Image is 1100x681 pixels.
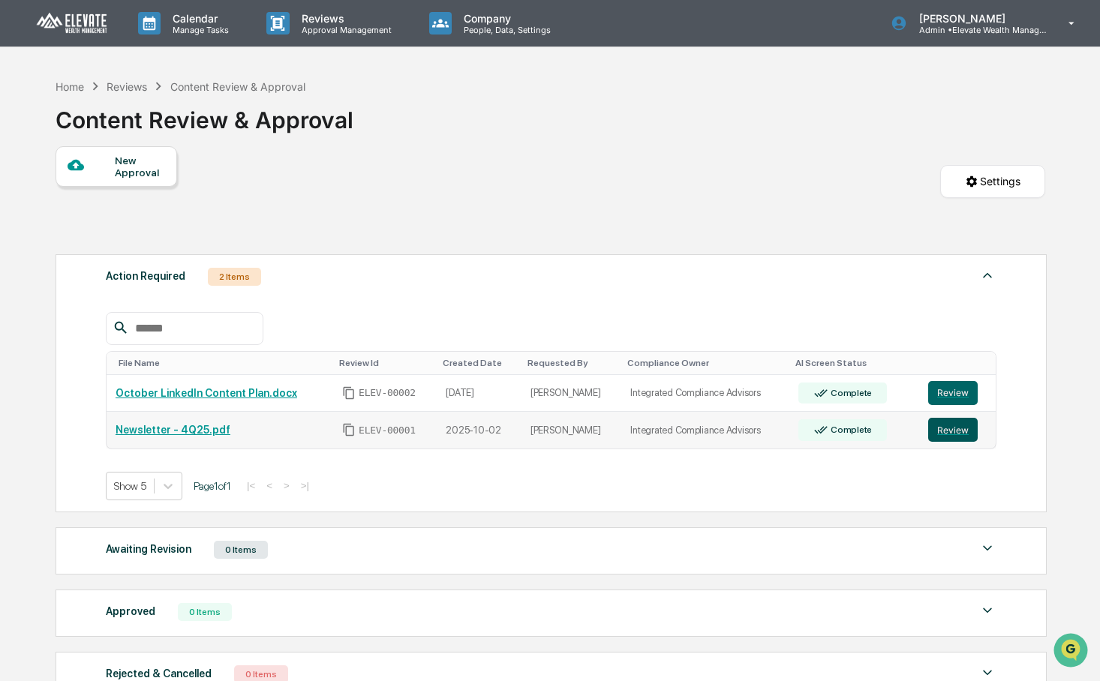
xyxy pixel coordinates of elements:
[342,386,356,400] span: Copy Id
[1052,631,1092,672] iframe: Open customer support
[907,25,1047,35] p: Admin • Elevate Wealth Management
[437,375,521,412] td: [DATE]
[116,424,230,436] a: Newsletter - 4Q25.pdf
[30,217,95,232] span: Data Lookup
[527,358,616,368] div: Toggle SortBy
[56,80,84,93] div: Home
[627,358,783,368] div: Toggle SortBy
[828,388,872,398] div: Complete
[106,539,191,559] div: Awaiting Revision
[290,25,399,35] p: Approval Management
[928,381,978,405] button: Review
[907,12,1047,25] p: [PERSON_NAME]
[9,211,101,238] a: 🔎Data Lookup
[940,165,1045,198] button: Settings
[928,418,978,442] button: Review
[214,541,268,559] div: 0 Items
[51,115,246,130] div: Start new chat
[978,539,996,557] img: caret
[51,130,190,142] div: We're available if you need us!
[928,418,987,442] a: Review
[194,480,231,492] span: Page 1 of 1
[255,119,273,137] button: Start new chat
[106,266,185,286] div: Action Required
[115,154,165,178] div: New Approval
[931,358,990,368] div: Toggle SortBy
[170,80,305,93] div: Content Review & Approval
[124,189,186,204] span: Attestations
[621,375,789,412] td: Integrated Compliance Advisors
[452,12,558,25] p: Company
[279,479,294,492] button: >
[795,358,913,368] div: Toggle SortBy
[296,479,314,492] button: >|
[928,381,987,405] a: Review
[978,601,996,619] img: caret
[9,183,103,210] a: 🖐️Preclearance
[30,189,97,204] span: Preclearance
[359,387,416,399] span: ELEV-00002
[103,183,192,210] a: 🗄️Attestations
[56,94,353,133] div: Content Review & Approval
[521,412,622,448] td: [PERSON_NAME]
[339,358,431,368] div: Toggle SortBy
[119,358,327,368] div: Toggle SortBy
[342,423,356,436] span: Copy Id
[178,603,232,621] div: 0 Items
[106,253,182,265] a: Powered byPylon
[107,80,147,93] div: Reviews
[978,266,996,284] img: caret
[242,479,260,492] button: |<
[208,268,261,286] div: 2 Items
[359,424,416,436] span: ELEV-00001
[15,190,27,202] div: 🖐️
[149,254,182,265] span: Pylon
[15,31,273,55] p: How can we help?
[443,358,515,368] div: Toggle SortBy
[161,25,236,35] p: Manage Tasks
[828,424,872,435] div: Complete
[621,412,789,448] td: Integrated Compliance Advisors
[106,601,155,621] div: Approved
[36,12,108,35] img: logo
[109,190,121,202] div: 🗄️
[437,412,521,448] td: 2025-10-02
[15,219,27,231] div: 🔎
[116,387,297,399] a: October LinkedIn Content Plan.docx
[452,25,558,35] p: People, Data, Settings
[262,479,277,492] button: <
[161,12,236,25] p: Calendar
[15,115,42,142] img: 1746055101610-c473b297-6a78-478c-a979-82029cc54cd1
[290,12,399,25] p: Reviews
[521,375,622,412] td: [PERSON_NAME]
